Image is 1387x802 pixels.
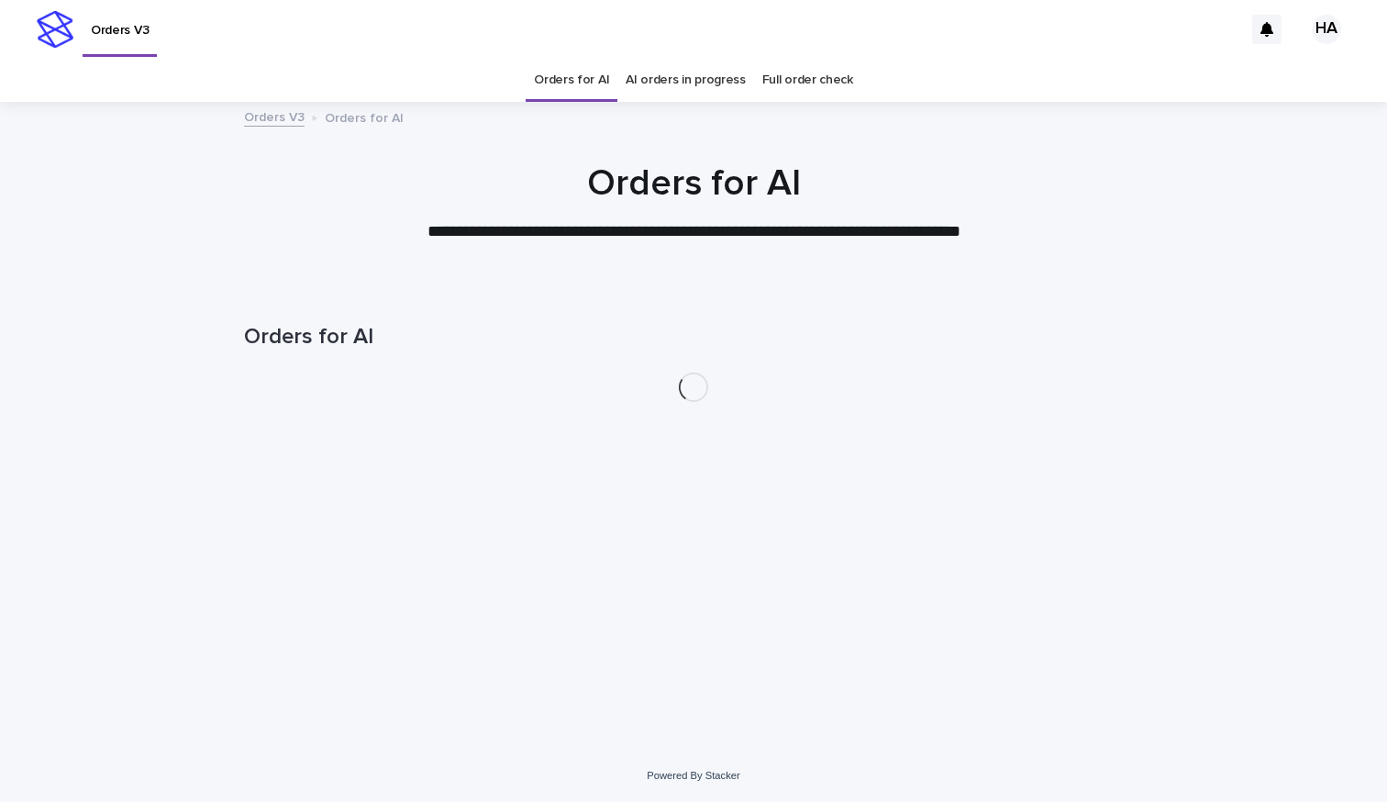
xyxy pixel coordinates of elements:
a: AI orders in progress [626,59,746,102]
img: stacker-logo-s-only.png [37,11,73,48]
div: HA [1312,15,1341,44]
h1: Orders for AI [244,162,1143,206]
h1: Orders for AI [244,324,1143,351]
a: Orders for AI [534,59,609,102]
a: Full order check [762,59,853,102]
a: Powered By Stacker [647,770,739,781]
a: Orders V3 [244,106,305,127]
p: Orders for AI [325,106,404,127]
